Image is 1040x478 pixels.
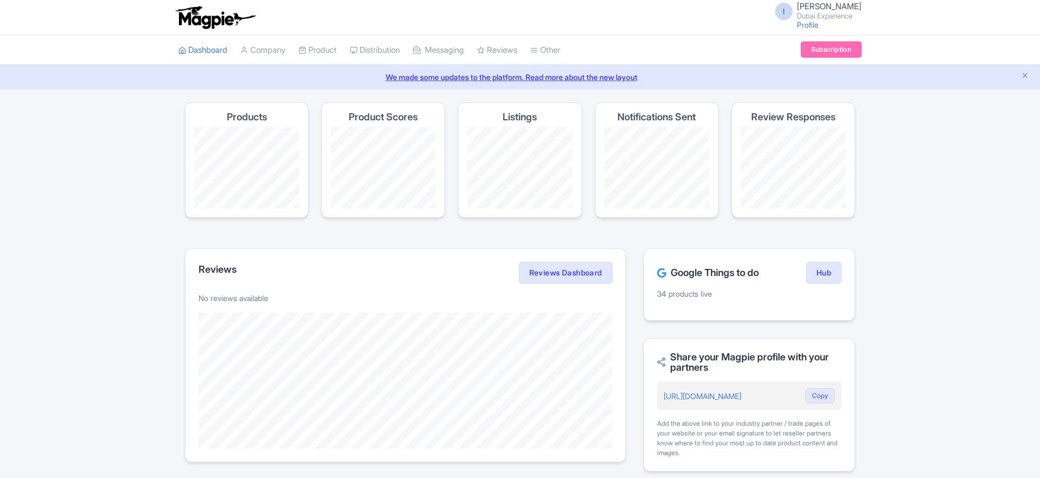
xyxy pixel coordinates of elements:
a: Distribution [350,35,400,65]
span: I [775,3,793,20]
a: Reviews Dashboard [519,262,612,284]
h4: Review Responses [751,112,835,122]
h2: Reviews [199,264,237,275]
h2: Google Things to do [657,267,759,278]
a: Other [530,35,560,65]
a: We made some updates to the platform. Read more about the new layout [7,71,1033,83]
h4: Listings [503,112,537,122]
p: No reviews available [199,292,612,304]
a: Company [240,35,286,65]
small: Dubai Experience [797,13,862,20]
h2: Share your Magpie profile with your partners [657,352,841,373]
a: I [PERSON_NAME] Dubai Experience [769,2,862,20]
button: Close announcement [1021,70,1029,83]
a: Profile [797,20,819,29]
a: Reviews [477,35,517,65]
a: Product [299,35,337,65]
a: Hub [806,262,841,284]
a: Dashboard [178,35,227,65]
h4: Products [227,112,267,122]
h4: Product Scores [349,112,418,122]
button: Copy [805,388,835,403]
a: Subscription [801,41,862,58]
p: 34 products live [657,288,841,299]
img: logo-ab69f6fb50320c5b225c76a69d11143b.png [173,5,257,29]
h4: Notifications Sent [617,112,696,122]
a: Messaging [413,35,464,65]
a: [URL][DOMAIN_NAME] [664,391,741,401]
span: [PERSON_NAME] [797,1,862,11]
div: Add the above link to your industry partner / trade pages of your website or your email signature... [657,419,841,458]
